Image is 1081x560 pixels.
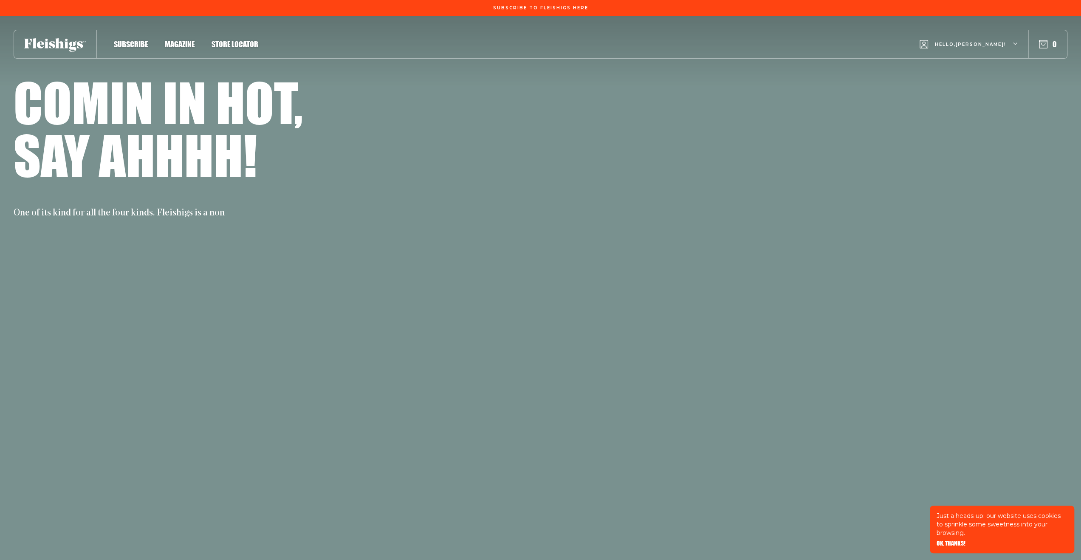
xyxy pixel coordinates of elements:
span: Subscribe To Fleishigs Here [493,6,588,11]
h1: Comin in hot, [14,76,303,128]
a: Magazine [165,38,195,50]
button: 0 [1039,40,1057,49]
span: Magazine [165,40,195,49]
button: Hello,[PERSON_NAME]! [920,28,1018,61]
span: Hello, [PERSON_NAME] ! [935,41,1006,61]
p: One of its kind for all the four kinds. Fleishigs is a non-traditional magazine for the people of... [14,207,234,232]
a: Store locator [212,38,258,50]
h1: Say ahhhh! [14,128,257,181]
span: Store locator [212,40,258,49]
a: Subscribe [114,38,148,50]
button: OK, THANKS! [937,540,965,546]
a: Subscribe To Fleishigs Here [491,6,590,10]
span: Subscribe [114,40,148,49]
p: Just a heads-up: our website uses cookies to sprinkle some sweetness into your browsing. [937,512,1067,537]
